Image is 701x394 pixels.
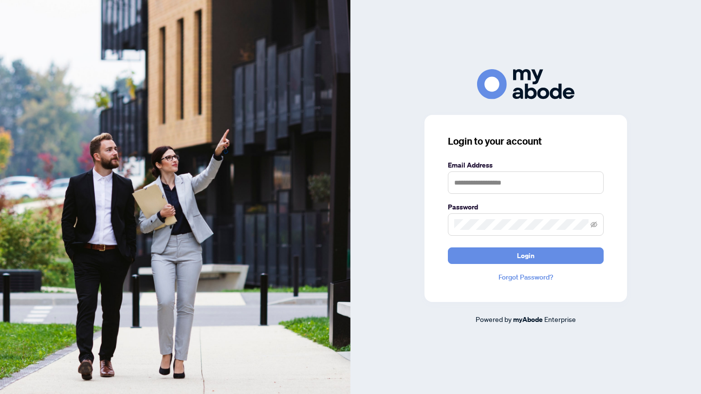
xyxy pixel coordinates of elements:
[448,134,604,148] h3: Login to your account
[448,247,604,264] button: Login
[448,202,604,212] label: Password
[513,314,543,325] a: myAbode
[448,160,604,170] label: Email Address
[590,221,597,228] span: eye-invisible
[476,315,512,323] span: Powered by
[544,315,576,323] span: Enterprise
[477,69,574,99] img: ma-logo
[517,248,535,263] span: Login
[448,272,604,282] a: Forgot Password?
